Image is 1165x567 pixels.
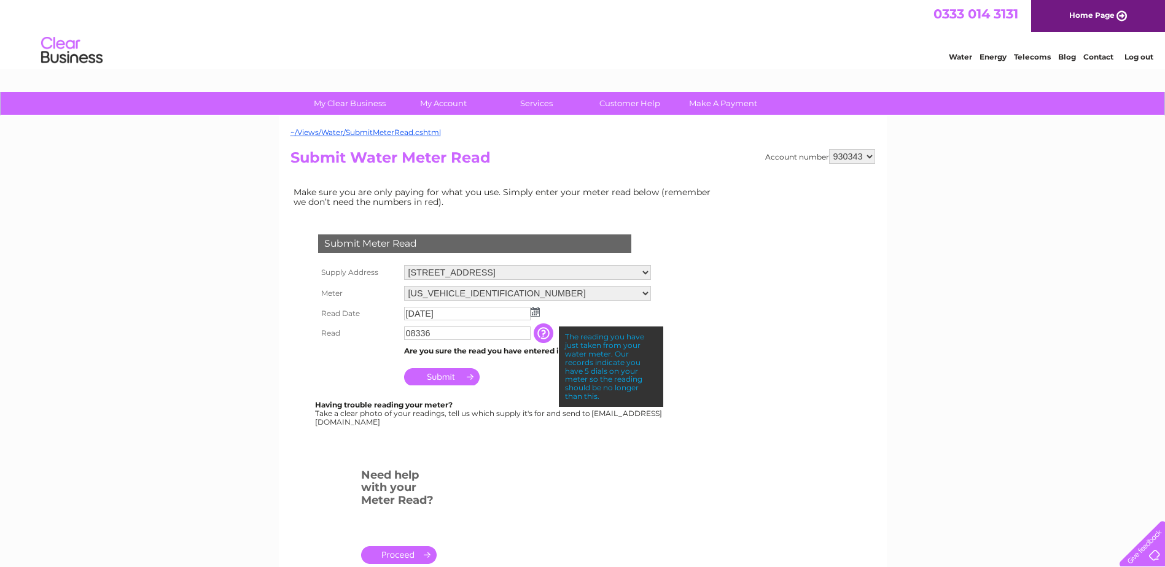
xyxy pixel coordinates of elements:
a: My Clear Business [299,92,400,115]
div: Submit Meter Read [318,234,631,253]
a: . [361,546,437,564]
input: Information [534,323,556,343]
div: Take a clear photo of your readings, tell us which supply it's for and send to [EMAIL_ADDRESS][DO... [315,401,664,426]
a: Energy [980,52,1007,61]
th: Read [315,323,401,343]
img: logo.png [41,32,103,69]
th: Supply Address [315,262,401,283]
div: The reading you have just taken from your water meter. Our records indicate you have 5 dials on y... [559,326,663,406]
h3: Need help with your Meter Read? [361,466,437,513]
a: My Account [392,92,494,115]
a: ~/Views/Water/SubmitMeterRead.cshtml [290,128,441,137]
div: Account number [765,149,875,164]
a: Customer Help [579,92,680,115]
a: Services [486,92,587,115]
b: Having trouble reading your meter? [315,400,453,409]
a: Contact [1083,52,1113,61]
td: Are you sure the read you have entered is correct? [401,343,654,359]
th: Read Date [315,304,401,323]
div: Clear Business is a trading name of Verastar Limited (registered in [GEOGRAPHIC_DATA] No. 3667643... [293,7,873,60]
img: ... [531,307,540,317]
th: Meter [315,283,401,304]
h2: Submit Water Meter Read [290,149,875,172]
a: 0333 014 3131 [933,6,1018,21]
a: Telecoms [1014,52,1051,61]
input: Submit [404,368,480,385]
a: Water [949,52,972,61]
a: Blog [1058,52,1076,61]
a: Make A Payment [672,92,774,115]
td: Make sure you are only paying for what you use. Simply enter your meter read below (remember we d... [290,184,720,210]
a: Log out [1124,52,1153,61]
